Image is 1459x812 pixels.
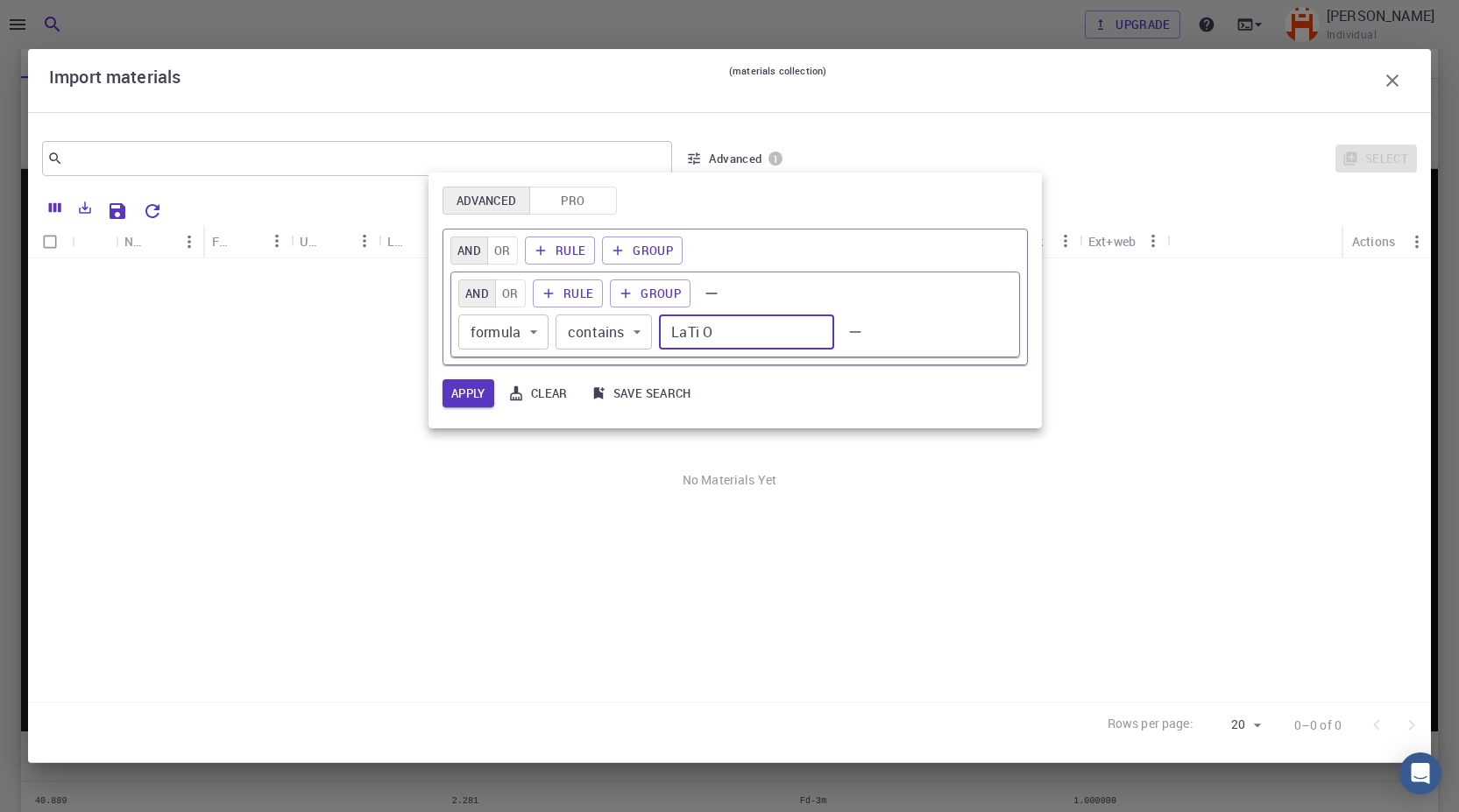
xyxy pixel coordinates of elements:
div: Open Intercom Messenger [1399,752,1441,794]
button: Rule [533,279,604,307]
button: and [458,279,496,307]
button: Remove group [698,279,726,307]
div: combinator [450,237,518,265]
button: Pro [529,187,617,215]
button: Save search [584,379,700,407]
button: or [495,279,526,307]
button: Rule [525,237,596,265]
button: Advanced [443,187,530,215]
div: Platform [443,187,617,215]
button: Apply [443,379,494,407]
button: Group [602,237,683,265]
div: formula [458,314,549,350]
div: combinator [458,279,526,307]
button: Remove rule [841,318,869,346]
button: or [487,237,518,265]
div: contains [556,314,652,350]
button: Group [610,279,691,307]
span: Podrška [33,12,97,28]
button: and [450,237,488,265]
div: Value [659,314,834,350]
button: Clear [501,379,577,407]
